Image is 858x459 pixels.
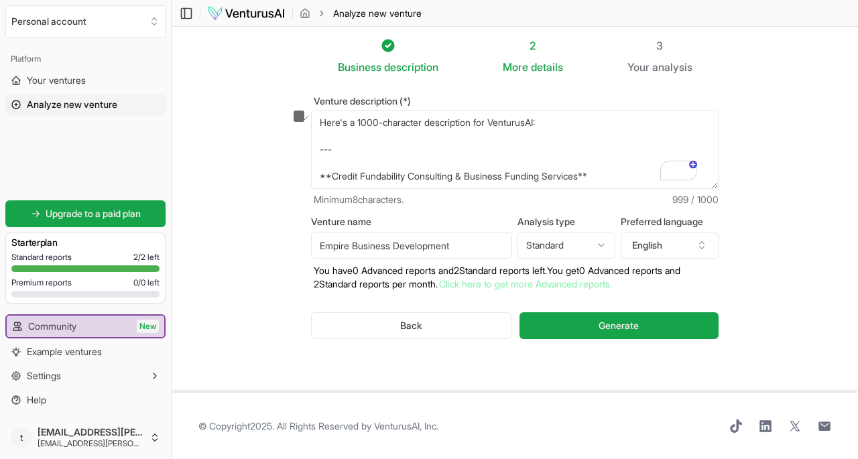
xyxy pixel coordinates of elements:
span: Your [627,59,650,75]
textarea: To enrich screen reader interactions, please activate Accessibility in Grammarly extension settings [311,110,719,189]
button: Select an organization [5,5,166,38]
span: Upgrade to a paid plan [46,207,141,220]
a: Click here to get more Advanced reports. [439,278,612,289]
span: Standard reports [11,252,72,263]
span: 0 / 0 left [133,277,160,288]
a: VenturusAI, Inc [374,420,436,432]
span: Community [28,320,76,333]
span: Minimum 8 characters. [314,193,404,206]
span: Your ventures [27,74,86,87]
button: Settings [5,365,166,387]
span: More [503,59,528,75]
span: Help [27,393,46,407]
span: 999 / 1000 [672,193,719,206]
span: analysis [652,60,692,74]
nav: breadcrumb [300,7,422,20]
input: Optional venture name [311,232,512,259]
label: Venture name [311,217,512,226]
span: Premium reports [11,277,72,288]
span: details [531,60,563,74]
a: Example ventures [5,341,166,363]
label: Venture description (*) [311,96,719,106]
span: Analyze new venture [333,7,422,20]
label: Preferred language [621,217,719,226]
a: Help [5,389,166,411]
span: t [11,427,32,448]
button: English [621,232,719,259]
p: You have 0 Advanced reports and 2 Standard reports left. Y ou get 0 Advanced reports and 2 Standa... [311,264,719,291]
span: Generate [599,319,639,332]
div: 3 [627,38,692,54]
span: Example ventures [27,345,102,358]
span: Analyze new venture [27,98,117,111]
a: CommunityNew [7,316,164,337]
a: Upgrade to a paid plan [5,200,166,227]
span: Business [338,59,381,75]
span: New [137,320,159,333]
a: Your ventures [5,70,166,91]
img: logo [207,5,286,21]
button: Back [311,312,511,339]
span: [EMAIL_ADDRESS][PERSON_NAME][DOMAIN_NAME] [38,426,144,438]
span: 2 / 2 left [133,252,160,263]
span: description [384,60,438,74]
div: Platform [5,48,166,70]
span: [EMAIL_ADDRESS][PERSON_NAME][DOMAIN_NAME] [38,438,144,449]
div: 2 [503,38,563,54]
span: © Copyright 2025 . All Rights Reserved by . [198,419,438,433]
span: Settings [27,369,61,383]
h3: Starter plan [11,236,160,249]
a: Analyze new venture [5,94,166,115]
button: t[EMAIL_ADDRESS][PERSON_NAME][DOMAIN_NAME][EMAIL_ADDRESS][PERSON_NAME][DOMAIN_NAME] [5,421,166,454]
label: Analysis type [517,217,615,226]
button: Generate [519,312,719,339]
